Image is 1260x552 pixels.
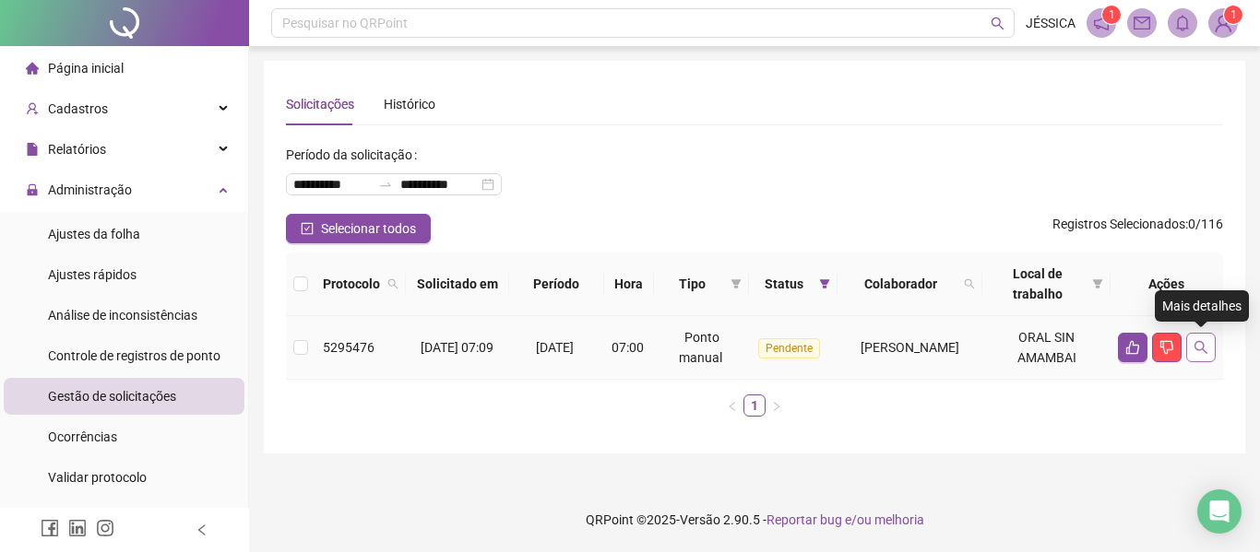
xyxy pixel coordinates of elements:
[680,512,720,527] span: Versão
[815,270,834,298] span: filter
[604,253,654,316] th: Hora
[48,61,124,76] span: Página inicial
[727,270,745,298] span: filter
[384,270,402,298] span: search
[378,177,393,192] span: to
[612,340,644,355] span: 07:00
[1155,290,1249,322] div: Mais detalhes
[48,267,137,282] span: Ajustes rápidos
[48,142,106,157] span: Relatórios
[758,338,820,358] span: Pendente
[771,401,782,412] span: right
[982,316,1111,380] td: ORAL SIN AMAMBAI
[1052,214,1223,243] span: : 0 / 116
[1134,15,1150,31] span: mail
[756,274,812,294] span: Status
[1026,13,1076,33] span: JÉSSICA
[406,253,509,316] th: Solicitado em
[286,214,431,243] button: Selecionar todos
[321,218,416,239] span: Selecionar todos
[721,394,743,417] button: left
[991,17,1004,30] span: search
[1052,217,1185,231] span: Registros Selecionados
[421,340,493,355] span: [DATE] 07:09
[509,253,604,316] th: Período
[964,278,975,289] span: search
[48,348,220,363] span: Controle de registros de ponto
[819,278,830,289] span: filter
[48,470,147,485] span: Validar protocolo
[1109,8,1115,21] span: 1
[766,394,788,417] li: Próxima página
[766,394,788,417] button: right
[323,340,374,355] span: 5295476
[767,512,924,527] span: Reportar bug e/ou melhoria
[26,102,39,115] span: user-add
[721,394,743,417] li: Página anterior
[990,264,1085,304] span: Local de trabalho
[96,519,114,537] span: instagram
[727,401,738,412] span: left
[26,143,39,156] span: file
[679,330,722,365] span: Ponto manual
[68,519,87,537] span: linkedin
[48,429,117,444] span: Ocorrências
[1194,340,1208,355] span: search
[249,487,1260,552] footer: QRPoint © 2025 - 2.90.5 -
[1118,274,1216,294] div: Ações
[1197,489,1242,534] div: Open Intercom Messenger
[1125,340,1140,355] span: like
[26,183,39,196] span: lock
[384,94,435,114] div: Histórico
[41,519,59,537] span: facebook
[1093,15,1110,31] span: notification
[960,270,979,298] span: search
[743,394,766,417] li: 1
[1159,340,1174,355] span: dislike
[536,340,574,355] span: [DATE]
[378,177,393,192] span: swap-right
[301,222,314,235] span: check-square
[731,278,742,289] span: filter
[845,274,957,294] span: Colaborador
[661,274,723,294] span: Tipo
[387,278,398,289] span: search
[48,182,132,197] span: Administração
[1224,6,1242,24] sup: Atualize o seu contato no menu Meus Dados
[744,395,765,416] a: 1
[196,523,208,536] span: left
[48,308,197,323] span: Análise de inconsistências
[48,101,108,116] span: Cadastros
[1102,6,1121,24] sup: 1
[48,227,140,241] span: Ajustes da folha
[323,274,380,294] span: Protocolo
[861,340,959,355] span: [PERSON_NAME]
[286,94,354,114] div: Solicitações
[286,140,424,170] label: Período da solicitação
[26,62,39,75] span: home
[48,389,176,404] span: Gestão de solicitações
[1209,9,1237,37] img: 85807
[1230,8,1237,21] span: 1
[1174,15,1191,31] span: bell
[1092,278,1103,289] span: filter
[1088,260,1107,308] span: filter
